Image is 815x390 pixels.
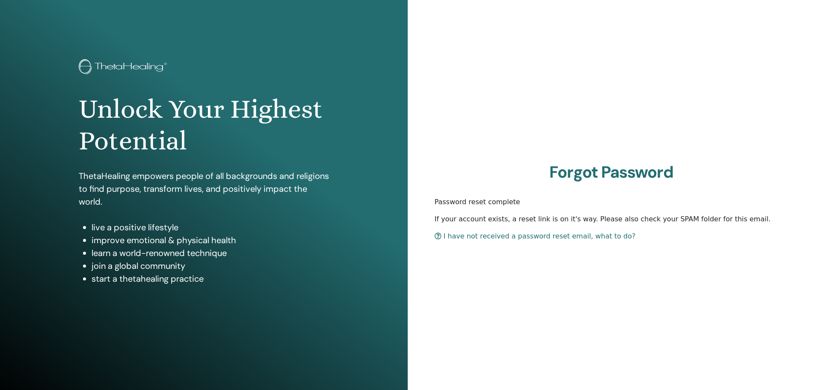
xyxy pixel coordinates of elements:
li: improve emotional & physical health [92,234,329,247]
li: live a positive lifestyle [92,221,329,234]
p: ThetaHealing empowers people of all backgrounds and religions to find purpose, transform lives, a... [79,170,329,208]
h2: Forgot Password [435,163,788,182]
h1: Unlock Your Highest Potential [79,93,329,157]
a: I have not received a password reset email, what to do? [435,232,636,240]
p: If your account exists, a reset link is on it's way. Please also check your SPAM folder for this ... [435,214,788,224]
li: start a thetahealing practice [92,272,329,285]
li: join a global community [92,259,329,272]
li: learn a world-renowned technique [92,247,329,259]
p: Password reset complete [435,197,788,207]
